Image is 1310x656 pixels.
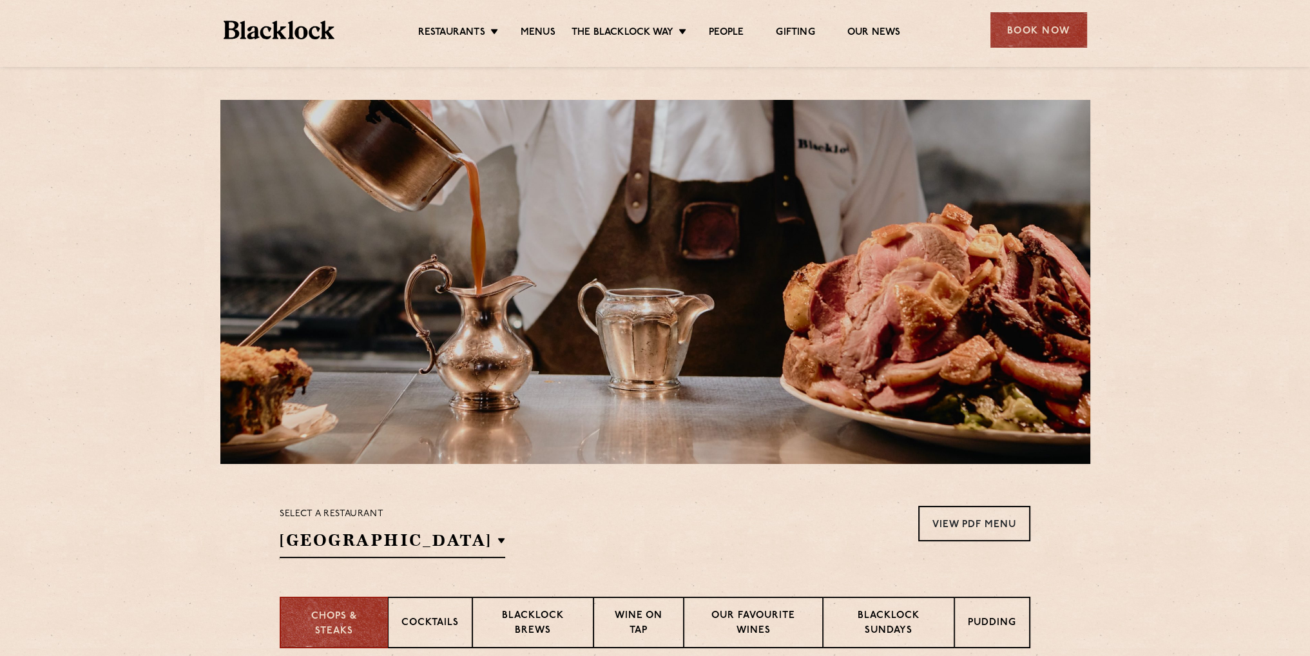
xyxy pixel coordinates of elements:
[697,609,809,639] p: Our favourite wines
[224,21,335,39] img: BL_Textured_Logo-footer-cropped.svg
[968,616,1016,632] p: Pudding
[572,26,673,41] a: The Blacklock Way
[486,609,580,639] p: Blacklock Brews
[776,26,814,41] a: Gifting
[521,26,555,41] a: Menus
[709,26,744,41] a: People
[847,26,901,41] a: Our News
[294,610,374,639] p: Chops & Steaks
[918,506,1030,541] a: View PDF Menu
[990,12,1087,48] div: Book Now
[836,609,941,639] p: Blacklock Sundays
[401,616,459,632] p: Cocktails
[280,506,505,523] p: Select a restaurant
[607,609,670,639] p: Wine on Tap
[418,26,485,41] a: Restaurants
[280,529,505,558] h2: [GEOGRAPHIC_DATA]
